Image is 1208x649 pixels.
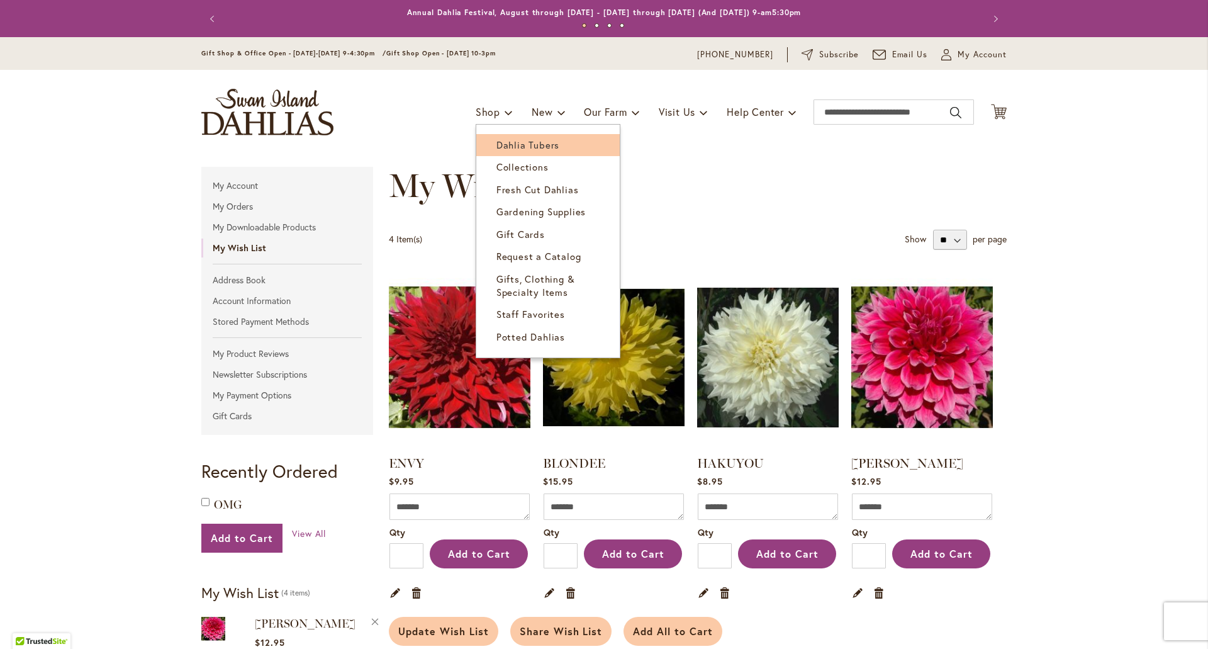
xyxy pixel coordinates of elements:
[430,539,528,568] button: Add to Cart
[201,89,333,135] a: store logo
[201,407,373,426] a: Gift Cards
[386,49,496,57] span: Gift Shop Open - [DATE] 10-3pm
[620,23,624,28] button: 4 of 4
[201,312,373,331] a: Stored Payment Methods
[201,386,373,405] a: My Payment Options
[9,604,45,640] iframe: Launch Accessibility Center
[973,233,1007,245] span: per page
[201,218,373,237] a: My Downloadable Products
[958,48,1007,61] span: My Account
[697,48,773,61] a: [PHONE_NUMBER]
[448,547,510,560] span: Add to Cart
[407,8,802,17] a: Annual Dahlia Festival, August through [DATE] - [DATE] through [DATE] (And [DATE]) 9-am5:30pm
[624,617,722,646] button: Add All to Cart
[389,233,422,245] span: 4 Item(s)
[389,166,577,205] span: My Wish List
[281,588,310,597] span: 4 items
[496,183,579,196] span: Fresh Cut Dahlias
[697,269,839,446] img: Hakuyou
[802,48,859,61] a: Subscribe
[584,539,682,568] button: Add to Cart
[873,48,928,61] a: Email Us
[201,291,373,310] a: Account Information
[697,269,839,448] a: Hakuyou
[496,161,549,173] span: Collections
[389,269,530,446] img: Envy
[496,330,565,343] span: Potted Dahlias
[201,614,225,643] img: EMORY PAUL
[852,526,868,538] span: Qty
[697,456,764,471] a: HAKUYOU
[738,539,836,568] button: Add to Cart
[910,547,973,560] span: Add to Cart
[496,250,581,262] span: Request a Catalog
[602,547,664,560] span: Add to Cart
[633,624,713,638] span: Add All to Cart
[595,23,599,28] button: 2 of 4
[819,48,859,61] span: Subscribe
[892,48,928,61] span: Email Us
[905,233,926,245] strong: Show
[389,269,530,448] a: Envy
[510,617,612,646] button: Share Wish List
[389,475,414,487] span: $9.95
[607,23,612,28] button: 3 of 4
[255,636,285,648] span: $12.95
[582,23,586,28] button: 1 of 4
[892,539,990,568] button: Add to Cart
[389,617,498,646] button: Update Wish List
[201,460,338,483] strong: Recently Ordered
[201,344,373,363] a: My Product Reviews
[496,138,559,151] span: Dahlia Tubers
[389,526,405,538] span: Qty
[476,105,500,118] span: Shop
[532,105,552,118] span: New
[981,6,1007,31] button: Next
[496,308,565,320] span: Staff Favorites
[727,105,784,118] span: Help Center
[201,49,386,57] span: Gift Shop & Office Open - [DATE]-[DATE] 9-4:30pm /
[543,269,685,448] a: Blondee
[584,105,627,118] span: Our Farm
[211,531,273,545] span: Add to Cart
[851,456,963,471] a: [PERSON_NAME]
[659,105,695,118] span: Visit Us
[201,176,373,195] a: My Account
[520,624,603,638] span: Share Wish List
[214,498,242,512] a: OMG
[851,269,993,446] img: EMORY PAUL
[543,456,605,471] a: BLONDEE
[201,197,373,216] a: My Orders
[201,6,226,31] button: Previous
[941,48,1007,61] button: My Account
[201,271,373,290] a: Address Book
[292,528,327,540] a: View All
[756,547,819,560] span: Add to Cart
[543,475,573,487] span: $15.95
[201,614,225,645] a: EMORY PAUL
[389,456,424,471] a: ENVY
[496,205,586,218] span: Gardening Supplies
[851,269,993,448] a: EMORY PAUL
[496,273,575,298] span: Gifts, Clothing & Specialty Items
[698,526,713,538] span: Qty
[201,524,282,553] button: Add to Cart
[544,526,559,538] span: Qty
[201,584,279,602] strong: My Wish List
[476,223,620,245] a: Gift Cards
[255,617,355,631] a: [PERSON_NAME]
[201,239,373,257] strong: My Wish List
[201,365,373,384] a: Newsletter Subscriptions
[292,528,327,539] span: View All
[398,624,489,638] span: Update Wish List
[697,475,723,487] span: $8.95
[851,475,881,487] span: $12.95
